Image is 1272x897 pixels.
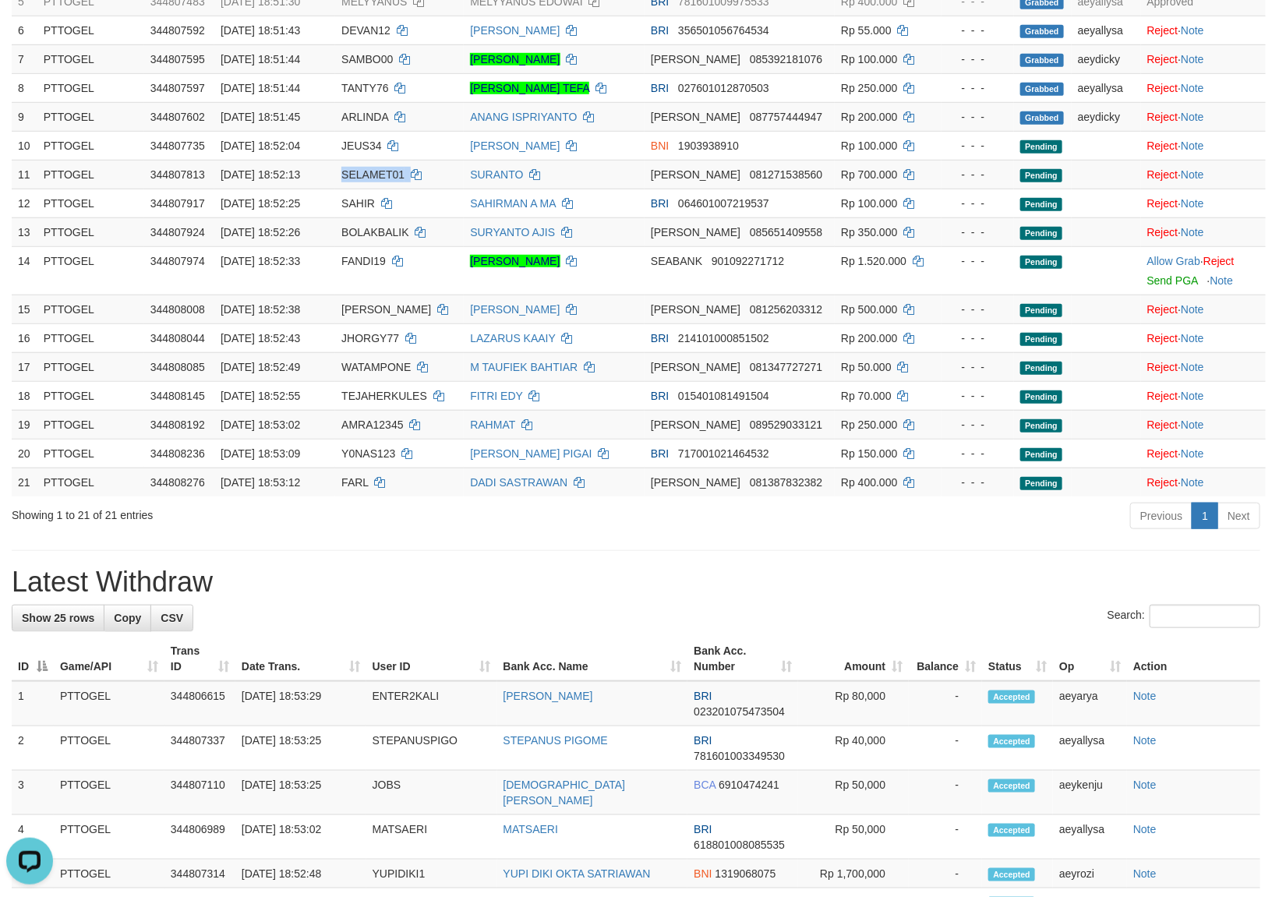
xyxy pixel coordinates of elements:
[1020,227,1062,240] span: Pending
[750,418,822,431] span: Copy 089529033121 to clipboard
[694,734,712,747] span: BRI
[1181,168,1204,181] a: Note
[221,476,300,489] span: [DATE] 18:53:12
[948,196,1009,211] div: - - -
[651,53,740,65] span: [PERSON_NAME]
[150,111,205,123] span: 344807602
[687,637,798,681] th: Bank Acc. Number: activate to sort column ascending
[1181,390,1204,402] a: Note
[1053,681,1127,726] td: aeyarya
[1133,779,1157,791] a: Note
[678,82,769,94] span: Copy 027601012870503 to clipboard
[503,779,626,807] a: [DEMOGRAPHIC_DATA][PERSON_NAME]
[1192,503,1218,529] a: 1
[37,217,144,246] td: PTTOGEL
[948,51,1009,67] div: - - -
[150,605,193,631] a: CSV
[341,226,408,238] span: BOLAKBALIK
[948,359,1009,375] div: - - -
[1133,690,1157,702] a: Note
[651,255,702,267] span: SEABANK
[366,681,497,726] td: ENTER2KALI
[1217,503,1260,529] a: Next
[6,6,53,53] button: Open LiveChat chat widget
[221,24,300,37] span: [DATE] 18:51:43
[651,476,740,489] span: [PERSON_NAME]
[1181,226,1204,238] a: Note
[1020,390,1062,404] span: Pending
[798,681,909,726] td: Rp 80,000
[104,605,151,631] a: Copy
[1181,82,1204,94] a: Note
[503,734,608,747] a: STEPANUS PIGOME
[470,226,555,238] a: SURYANTO AJIS
[1141,439,1266,468] td: ·
[470,168,523,181] a: SURANTO
[341,303,431,316] span: [PERSON_NAME]
[221,139,300,152] span: [DATE] 18:52:04
[948,109,1009,125] div: - - -
[948,475,1009,490] div: - - -
[651,418,740,431] span: [PERSON_NAME]
[750,53,822,65] span: Copy 085392181076 to clipboard
[1141,246,1266,295] td: ·
[841,361,892,373] span: Rp 50.000
[341,111,388,123] span: ARLINDA
[1108,605,1260,628] label: Search:
[678,24,769,37] span: Copy 356501056764534 to clipboard
[150,82,205,94] span: 344807597
[1072,44,1141,73] td: aeydicky
[12,637,54,681] th: ID: activate to sort column descending
[150,139,205,152] span: 344807735
[150,24,205,37] span: 344807592
[221,418,300,431] span: [DATE] 18:53:02
[1181,418,1204,431] a: Note
[12,501,518,523] div: Showing 1 to 21 of 21 entries
[1181,197,1204,210] a: Note
[221,197,300,210] span: [DATE] 18:52:25
[12,217,37,246] td: 13
[651,303,740,316] span: [PERSON_NAME]
[470,82,589,94] a: [PERSON_NAME] TEFA
[341,197,375,210] span: SAHIR
[1147,139,1178,152] a: Reject
[1147,274,1198,287] a: Send PGA
[1181,139,1204,152] a: Note
[497,637,688,681] th: Bank Acc. Name: activate to sort column ascending
[694,690,712,702] span: BRI
[341,255,386,267] span: FANDI19
[150,226,205,238] span: 344807924
[12,468,37,496] td: 21
[651,168,740,181] span: [PERSON_NAME]
[1147,168,1178,181] a: Reject
[12,323,37,352] td: 16
[1181,361,1204,373] a: Note
[12,189,37,217] td: 12
[1072,102,1141,131] td: aeydicky
[1133,823,1157,835] a: Note
[150,53,205,65] span: 344807595
[1147,476,1178,489] a: Reject
[1147,332,1178,344] a: Reject
[341,168,405,181] span: SELAMET01
[1141,410,1266,439] td: ·
[54,726,164,771] td: PTTOGEL
[341,332,399,344] span: JHORGY77
[1072,73,1141,102] td: aeyallysa
[909,637,982,681] th: Balance: activate to sort column ascending
[37,381,144,410] td: PTTOGEL
[1020,448,1062,461] span: Pending
[1147,111,1178,123] a: Reject
[37,352,144,381] td: PTTOGEL
[678,197,769,210] span: Copy 064601007219537 to clipboard
[1147,255,1203,267] span: ·
[841,447,897,460] span: Rp 150.000
[221,111,300,123] span: [DATE] 18:51:45
[1020,54,1064,67] span: Grabbed
[235,637,366,681] th: Date Trans.: activate to sort column ascending
[164,681,235,726] td: 344806615
[1130,503,1192,529] a: Previous
[221,390,300,402] span: [DATE] 18:52:55
[150,197,205,210] span: 344807917
[470,255,560,267] a: [PERSON_NAME]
